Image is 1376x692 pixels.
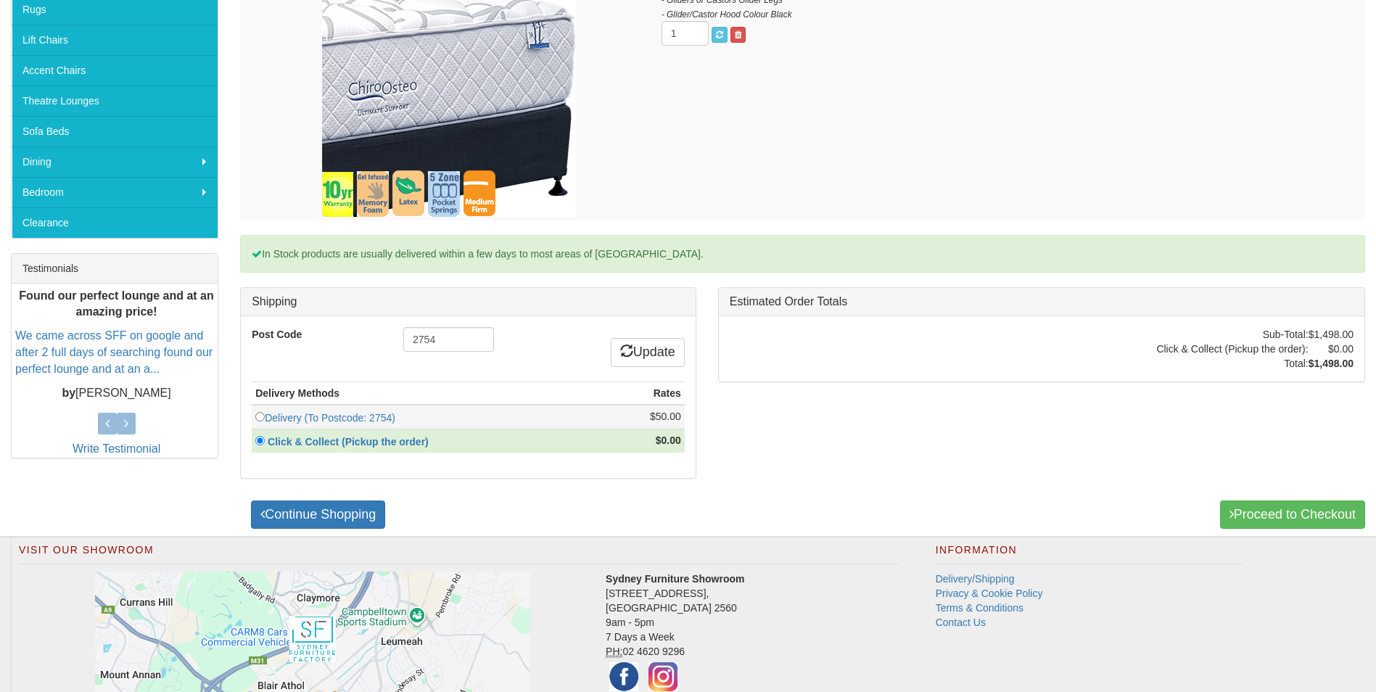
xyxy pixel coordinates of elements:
td: Sub-Total: [1156,327,1308,342]
strong: Sydney Furniture Showroom [606,573,744,585]
strong: Click & Collect (Pickup the order) [268,436,429,448]
abbr: Phone [606,646,622,658]
a: Dining [12,147,218,177]
h3: Estimated Order Totals [730,295,1354,308]
a: Clearance [12,207,218,238]
td: Total: [1156,356,1308,371]
td: $0.00 [1309,342,1354,356]
a: Delivery/Shipping [936,573,1015,585]
a: Terms & Conditions [936,602,1023,614]
b: by [62,387,75,399]
a: Contact Us [936,617,986,628]
h2: Information [936,545,1243,564]
p: [PERSON_NAME] [15,385,218,402]
a: Sofa Beds [12,116,218,147]
div: Testimonials [12,254,218,284]
strong: $1,498.00 [1309,358,1354,369]
a: Continue Shopping [251,501,385,530]
h2: Visit Our Showroom [19,545,899,564]
a: Click & Collect (Pickup the order) [265,436,437,448]
a: Theatre Lounges [12,86,218,116]
a: Delivery (To Postcode: 2754) [265,412,395,424]
td: $50.00 [611,405,685,429]
a: Privacy & Cookie Policy [936,588,1043,599]
td: $1,498.00 [1309,327,1354,342]
a: Proceed to Checkout [1220,501,1365,530]
td: Click & Collect (Pickup the order): [1156,342,1308,356]
a: Bedroom [12,177,218,207]
a: Accent Chairs [12,55,218,86]
strong: $0.00 [656,434,681,446]
label: Post Code [241,327,392,342]
div: In Stock products are usually delivered within a few days to most areas of [GEOGRAPHIC_DATA]. [240,235,1365,273]
strong: Delivery Methods [255,387,339,399]
b: Found our perfect lounge and at an amazing price! [19,289,213,318]
h3: Shipping [252,295,685,308]
a: Lift Chairs [12,25,218,55]
strong: Rates [654,387,681,399]
a: Write Testimonial [73,442,160,455]
i: - Glider/Castor Hood Colour Black [662,9,792,20]
a: We came across SFF on google and after 2 full days of searching found our perfect lounge and at a... [15,330,213,376]
a: Update [611,338,685,367]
